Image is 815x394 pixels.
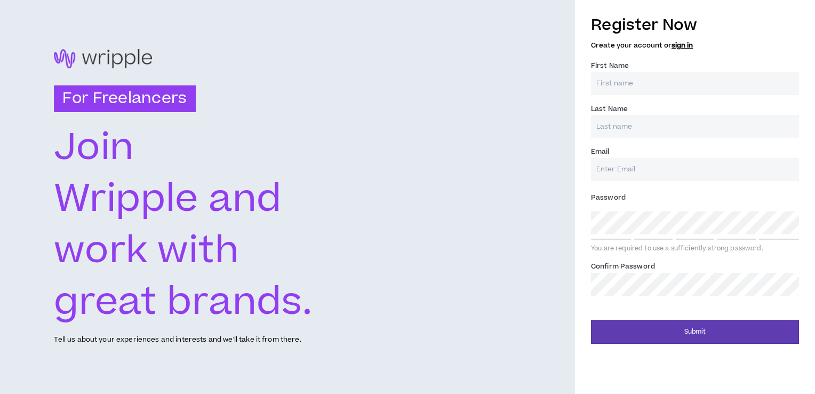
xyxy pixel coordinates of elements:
[591,115,799,138] input: Last name
[591,245,799,253] div: You are required to use a sufficiently strong password.
[591,158,799,181] input: Enter Email
[591,143,610,160] label: Email
[54,335,301,345] p: Tell us about your experiences and interests and we'll take it from there.
[591,57,629,74] label: First Name
[672,41,693,50] a: sign in
[591,193,626,202] span: Password
[591,100,628,117] label: Last Name
[591,14,799,36] h3: Register Now
[54,275,312,329] text: great brands.
[591,320,799,344] button: Submit
[54,224,240,278] text: work with
[591,258,655,275] label: Confirm Password
[54,85,195,112] h3: For Freelancers
[591,72,799,95] input: First name
[54,172,281,226] text: Wripple and
[591,42,799,49] h5: Create your account or
[54,121,135,175] text: Join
